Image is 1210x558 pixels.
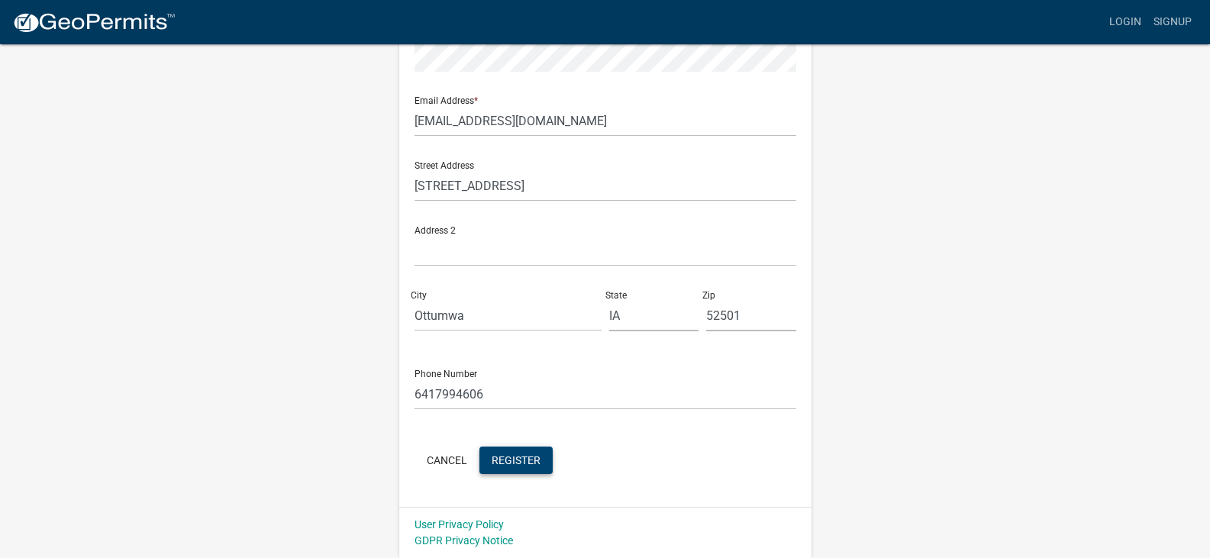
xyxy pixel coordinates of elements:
[1103,8,1147,37] a: Login
[492,453,540,466] span: Register
[415,447,479,474] button: Cancel
[415,518,504,531] a: User Privacy Policy
[479,447,553,474] button: Register
[1147,8,1198,37] a: Signup
[415,534,513,547] a: GDPR Privacy Notice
